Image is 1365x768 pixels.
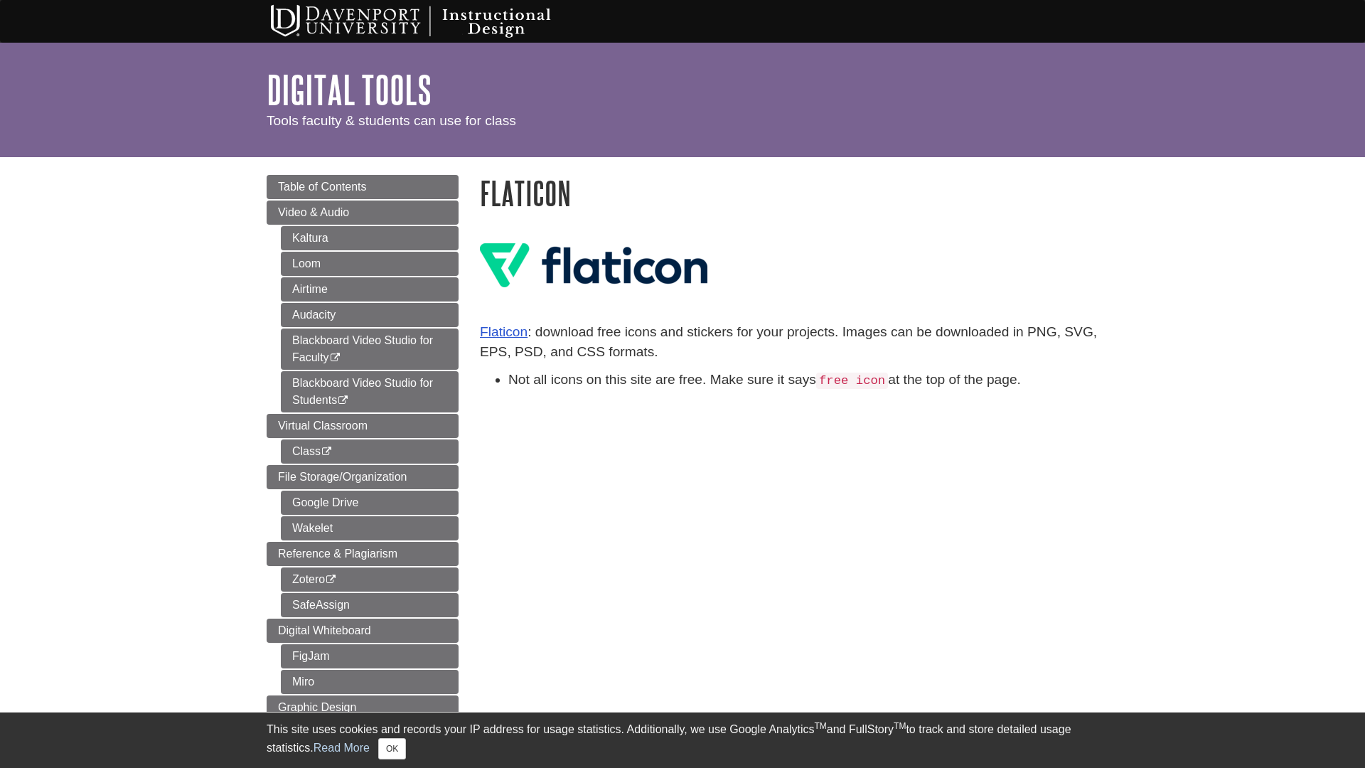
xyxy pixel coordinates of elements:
a: Graphic Design [267,695,459,720]
a: Class [281,439,459,464]
a: Blackboard Video Studio for Faculty [281,329,459,370]
img: Davenport University Instructional Design [259,4,601,39]
a: Audacity [281,303,459,327]
sup: TM [894,721,906,731]
span: Table of Contents [278,181,367,193]
span: File Storage/Organization [278,471,407,483]
sup: TM [814,721,826,731]
a: Blackboard Video Studio for Students [281,371,459,412]
code: free icon [816,373,888,389]
a: FigJam [281,644,459,668]
i: This link opens in a new window [321,447,333,457]
a: SafeAssign [281,593,459,617]
button: Close [378,738,406,759]
a: Wakelet [281,516,459,540]
a: Table of Contents [267,175,459,199]
span: Graphic Design [278,701,356,713]
a: Google Drive [281,491,459,515]
h1: Flaticon [480,175,1098,211]
i: This link opens in a new window [337,396,349,405]
a: Airtime [281,277,459,302]
p: : download free icons and stickers for your projects. Images can be downloaded in PNG, SVG, EPS, ... [480,322,1098,363]
li: Not all icons on this site are free. Make sure it says at the top of the page. [508,370,1098,390]
a: Digital Tools [267,68,432,112]
a: Kaltura [281,226,459,250]
a: Zotero [281,567,459,592]
span: Digital Whiteboard [278,624,371,636]
a: Virtual Classroom [267,414,459,438]
span: Tools faculty & students can use for class [267,113,516,128]
a: File Storage/Organization [267,465,459,489]
span: Reference & Plagiarism [278,548,397,560]
span: Video & Audio [278,206,349,218]
a: Flaticon [480,324,528,339]
a: Reference & Plagiarism [267,542,459,566]
a: Video & Audio [267,201,459,225]
a: Digital Whiteboard [267,619,459,643]
i: This link opens in a new window [325,575,337,585]
a: Loom [281,252,459,276]
span: Virtual Classroom [278,420,368,432]
a: Miro [281,670,459,694]
img: flaticon logo [480,243,707,287]
a: Read More [314,742,370,754]
div: This site uses cookies and records your IP address for usage statistics. Additionally, we use Goo... [267,721,1098,759]
i: This link opens in a new window [329,353,341,363]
